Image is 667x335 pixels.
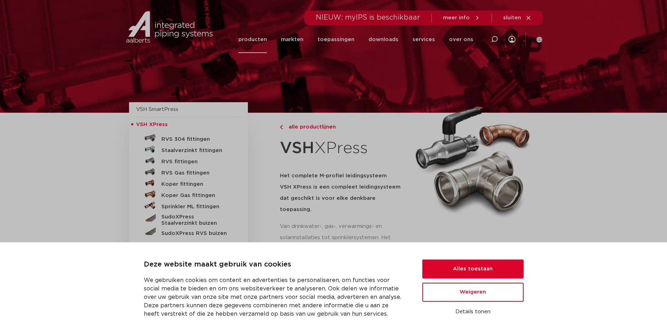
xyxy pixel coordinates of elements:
span: NIEUW: myIPS is beschikbaar [316,14,420,21]
h5: Koper fittingen [161,181,231,188]
a: downloads [368,26,398,53]
h5: SudoXPress RVS buizen [161,230,231,237]
a: Koper Gas fittingen [136,189,241,200]
h5: Sprinkler ML fittingen [161,204,231,210]
a: SudoXPress RVS buizen [136,226,241,238]
a: RVS Gas fittingen [136,166,241,177]
a: meer info [443,15,480,21]
a: Staalverzinkt fittingen [136,144,241,155]
p: We gebruiken cookies om content en advertenties te personaliseren, om functies voor social media ... [144,276,405,318]
a: Sprinkler ML buizen [136,238,241,249]
nav: Menu [238,26,473,53]
span: sluiten [503,15,521,20]
a: VSH SmartPress [136,107,178,112]
h5: SudoXPress Staalverzinkt buizen [161,214,231,226]
span: meer info [443,15,470,20]
h5: RVS 304 fittingen [161,136,231,143]
p: Van drinkwater-, gas-, verwarmings- en solarinstallaties tot sprinklersystemen. Het assortiment b... [280,221,407,255]
a: markten [281,26,303,53]
h5: Sprinkler ML buizen [161,242,231,248]
a: alle productlijnen [280,123,407,131]
h1: XPress [280,135,407,162]
button: Details tonen [422,306,524,318]
p: Deze website maakt gebruik van cookies [144,259,405,270]
a: Koper fittingen [136,177,241,189]
span: alle productlijnen [284,124,336,130]
a: producten [238,26,267,53]
h5: RVS Gas fittingen [161,170,231,176]
a: toepassingen [318,26,354,53]
h5: Staalverzinkt fittingen [161,147,231,154]
span: VSH XPress [136,122,168,127]
a: over ons [449,26,473,53]
a: Sprinkler ML fittingen [136,200,241,211]
button: Weigeren [422,283,524,302]
h5: RVS fittingen [161,159,231,165]
a: RVS 304 fittingen [136,132,241,144]
img: chevron-right.svg [280,125,283,130]
a: services [412,26,435,53]
h5: Koper Gas fittingen [161,192,231,199]
button: Alles toestaan [422,260,524,278]
h5: Het complete M-profiel leidingsysteem VSH XPress is een compleet leidingsysteem dat geschikt is v... [280,170,407,215]
a: RVS fittingen [136,155,241,166]
strong: VSH [280,140,314,156]
a: sluiten [503,15,532,21]
a: SudoXPress Staalverzinkt buizen [136,211,241,226]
